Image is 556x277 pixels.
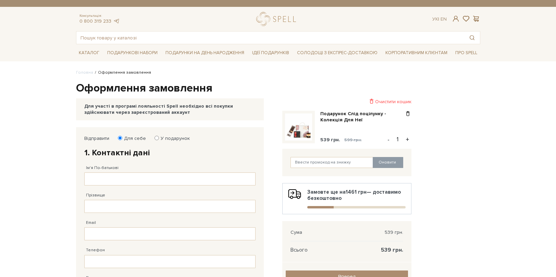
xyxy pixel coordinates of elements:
input: У подарунок [155,136,159,140]
label: Телефон [86,247,105,253]
button: Оновити [373,157,403,168]
label: Email [86,220,96,226]
div: Ук [432,16,447,22]
button: + [404,134,411,145]
span: | [438,16,439,22]
a: Солодощі з експрес-доставкою [294,47,380,59]
b: 1461 грн [346,189,367,195]
label: У подарунок [156,135,190,142]
span: 539 грн. [320,137,340,143]
input: Для себе [118,136,122,140]
div: Очистити кошик [282,98,411,105]
span: Сума [291,229,302,236]
span: 539 грн. [381,247,403,253]
a: Головна [76,70,93,75]
label: Прізвище [86,192,105,198]
span: Консультація: [79,14,120,18]
a: Подарункові набори [104,48,160,58]
span: 539 грн. [385,229,403,236]
img: Подарунок Слід поцілунку - Колекція Для Неї [285,113,312,141]
h2: 1. Контактні дані [84,147,256,158]
a: Подарунки на День народження [163,48,247,58]
a: telegram [113,18,120,24]
a: 0 800 319 233 [79,18,111,24]
a: Каталог [76,48,102,58]
label: Для себе [120,135,146,142]
label: Відправити [84,135,109,142]
a: Подарунок Слід поцілунку - Колекція Для Неї [320,111,404,123]
h1: Оформлення замовлення [76,81,480,96]
a: logo [256,12,299,26]
input: Пошук товару у каталозі [76,32,464,44]
button: - [385,134,392,145]
span: Всього [291,247,308,253]
button: Пошук товару у каталозі [464,32,480,44]
div: Для участі в програмі лояльності Spell необхідно всі покупки здійснювати через зареєстрований акк... [84,103,256,116]
label: Ім'я По-батькові [86,165,119,171]
a: Корпоративним клієнтам [383,48,450,58]
a: En [441,16,447,22]
li: Оформлення замовлення [93,70,151,76]
input: Ввести промокод на знижку [291,157,373,168]
a: Про Spell [453,48,480,58]
a: Ідеї подарунків [249,48,292,58]
span: 599 грн. [344,137,362,143]
div: Замовте ще на — доставимо безкоштовно [288,189,406,208]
